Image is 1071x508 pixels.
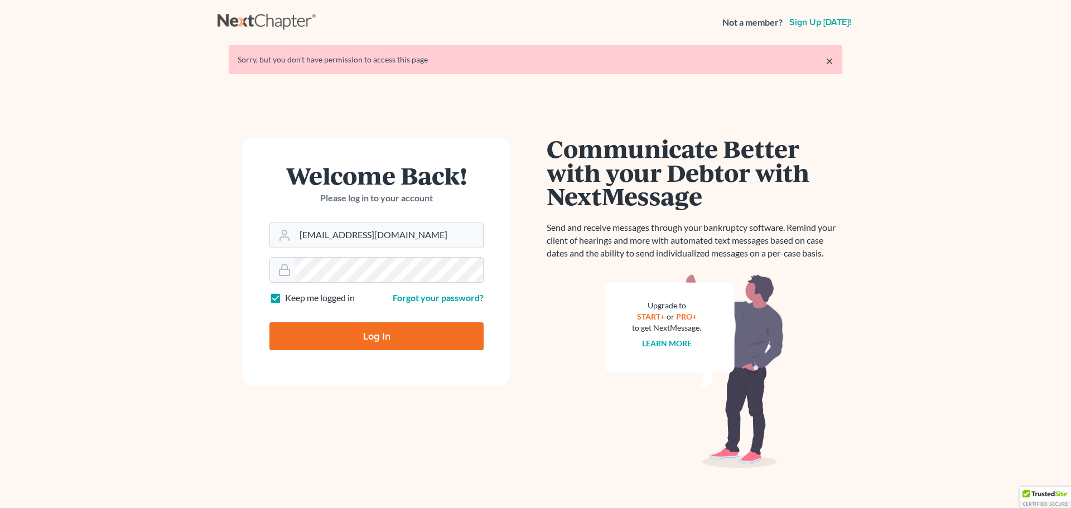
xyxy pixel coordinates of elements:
a: START+ [637,312,665,321]
a: Learn more [642,338,692,348]
a: PRO+ [676,312,697,321]
div: Sorry, but you don't have permission to access this page [238,54,833,65]
div: TrustedSite Certified [1020,487,1071,508]
span: or [667,312,674,321]
p: Please log in to your account [269,192,484,205]
p: Send and receive messages through your bankruptcy software. Remind your client of hearings and mo... [547,221,842,260]
strong: Not a member? [722,16,783,29]
div: to get NextMessage. [632,322,701,333]
a: Forgot your password? [393,292,484,303]
h1: Welcome Back! [269,163,484,187]
input: Log In [269,322,484,350]
h1: Communicate Better with your Debtor with NextMessage [547,137,842,208]
img: nextmessage_bg-59042aed3d76b12b5cd301f8e5b87938c9018125f34e5fa2b7a6b67550977c72.svg [605,273,784,468]
div: Upgrade to [632,300,701,311]
label: Keep me logged in [285,292,355,304]
input: Email Address [295,223,483,248]
a: × [826,54,833,67]
a: Sign up [DATE]! [787,18,853,27]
